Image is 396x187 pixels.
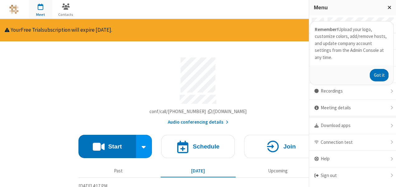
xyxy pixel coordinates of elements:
button: Audio conferencing details [168,119,229,126]
section: Account details [78,53,318,125]
div: Download apps [309,117,396,134]
span: Contacts [54,12,78,17]
div: Connection test [309,134,396,151]
span: Your Free Trial subscription will expire [DATE]. [11,26,112,33]
div: Start conference options [136,135,152,158]
button: [DATE] [161,165,236,177]
div: Meeting details [309,100,396,116]
div: Contacts [309,66,396,83]
h4: Join [283,144,296,149]
button: Copy my meeting room linkCopy my meeting room link [149,108,247,115]
button: Schedule [161,135,235,158]
button: Start [78,135,136,158]
button: Got it [370,69,389,81]
h4: Schedule [193,144,219,149]
div: Settings [309,33,396,50]
div: Recordings [309,83,396,100]
span: Meet [29,12,52,17]
div: Sign out [309,167,396,184]
a: Admin & billing [309,50,396,66]
strong: Remember! [315,26,338,32]
button: Past [81,165,156,177]
button: Upcoming [240,165,315,177]
img: colors [9,5,19,14]
button: Join [244,135,318,158]
div: Help [309,151,396,167]
span: Copy my meeting room link [149,108,247,114]
h4: Start [108,144,122,149]
div: Upload your logo, customize colors, add/remove hosts, and update company account settings from th... [310,21,394,66]
h3: Menu [314,5,382,11]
